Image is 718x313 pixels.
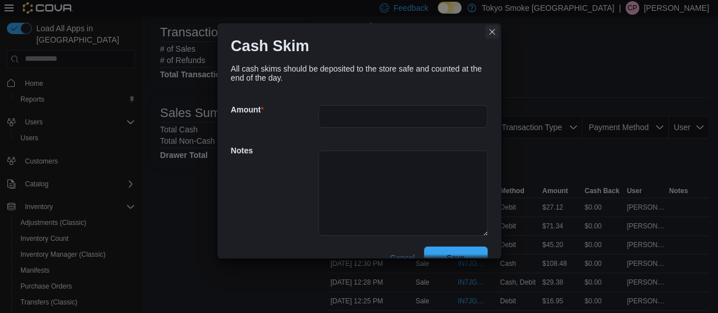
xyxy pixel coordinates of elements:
button: Cancel [385,247,419,269]
span: Save [447,252,465,264]
h1: Cash Skim [231,37,309,55]
h5: Notes [231,139,316,162]
span: Cancel [390,252,415,264]
h5: Amount [231,98,316,121]
div: All cash skims should be deposited to the store safe and counted at the end of the day. [231,64,488,82]
button: Save [424,247,488,269]
button: Closes this modal window [485,25,499,39]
